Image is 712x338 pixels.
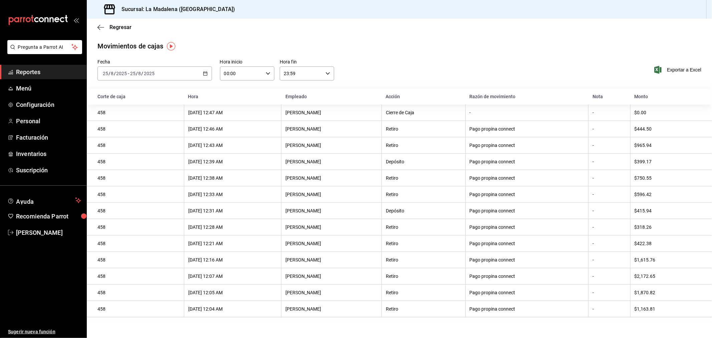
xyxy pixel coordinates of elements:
span: Configuración [16,100,81,109]
label: Hora inicio [220,60,274,64]
input: -- [102,71,108,76]
div: - [592,192,626,197]
span: Ayuda [16,196,72,204]
div: Retiro [386,257,461,263]
div: Pago propina connect [470,224,584,230]
div: - [592,175,626,181]
div: Pago propina connect [470,241,584,246]
button: open_drawer_menu [73,17,79,23]
div: $965.94 [635,143,701,148]
div: Retiro [386,175,461,181]
span: Sugerir nueva función [8,328,81,335]
div: [DATE] 12:46 AM [188,126,277,132]
div: [DATE] 12:39 AM [188,159,277,164]
input: ---- [144,71,155,76]
span: Regresar [109,24,132,30]
div: Retiro [386,241,461,246]
span: Suscripción [16,166,81,175]
div: 458 [97,110,180,115]
div: [DATE] 12:04 AM [188,306,277,312]
a: Pregunta a Parrot AI [5,48,82,55]
span: Recomienda Parrot [16,212,81,221]
div: 458 [97,274,180,279]
div: Retiro [386,290,461,295]
img: Tooltip marker [167,42,175,50]
span: / [108,71,110,76]
div: $750.55 [635,175,701,181]
div: Retiro [386,224,461,230]
div: $596.42 [635,192,701,197]
div: [PERSON_NAME] [285,143,378,148]
th: Hora [184,89,281,105]
button: Pregunta a Parrot AI [7,40,82,54]
div: [DATE] 12:28 AM [188,224,277,230]
span: Pregunta a Parrot AI [18,44,72,51]
span: Reportes [16,67,81,76]
div: 458 [97,224,180,230]
th: Razón de movimiento [465,89,588,105]
div: - [592,208,626,213]
div: - [592,257,626,263]
span: [PERSON_NAME] [16,228,81,237]
th: Nota [588,89,630,105]
div: 458 [97,290,180,295]
div: [PERSON_NAME] [285,274,378,279]
div: 458 [97,306,180,312]
div: [PERSON_NAME] [285,192,378,197]
button: Exportar a Excel [656,66,701,74]
span: - [128,71,129,76]
label: Hora fin [280,60,334,64]
div: [PERSON_NAME] [285,159,378,164]
div: 458 [97,192,180,197]
div: - [592,241,626,246]
div: $399.17 [635,159,701,164]
div: [DATE] 12:31 AM [188,208,277,213]
div: [DATE] 12:38 AM [188,175,277,181]
span: / [114,71,116,76]
div: $1,870.82 [635,290,701,295]
div: 458 [97,257,180,263]
div: [PERSON_NAME] [285,257,378,263]
div: Retiro [386,192,461,197]
div: Pago propina connect [470,192,584,197]
div: Pago propina connect [470,159,584,164]
label: Fecha [97,60,212,64]
h3: Sucursal: La Madalena ([GEOGRAPHIC_DATA]) [116,5,235,13]
div: $2,172.65 [635,274,701,279]
div: [PERSON_NAME] [285,208,378,213]
div: - [470,110,584,115]
div: [PERSON_NAME] [285,224,378,230]
div: Pago propina connect [470,274,584,279]
div: [DATE] 12:43 AM [188,143,277,148]
span: / [142,71,144,76]
th: Empleado [281,89,382,105]
div: - [592,110,626,115]
div: [PERSON_NAME] [285,110,378,115]
div: Retiro [386,306,461,312]
div: Pago propina connect [470,257,584,263]
input: -- [110,71,114,76]
span: Personal [16,117,81,126]
div: 458 [97,175,180,181]
th: Monto [630,89,712,105]
div: 458 [97,208,180,213]
div: - [592,126,626,132]
div: Retiro [386,126,461,132]
div: Movimientos de cajas [97,41,164,51]
div: - [592,143,626,148]
div: $415.94 [635,208,701,213]
button: Regresar [97,24,132,30]
div: $1,163.81 [635,306,701,312]
div: [PERSON_NAME] [285,290,378,295]
div: Pago propina connect [470,143,584,148]
div: $1,615.76 [635,257,701,263]
div: Pago propina connect [470,208,584,213]
div: - [592,290,626,295]
div: [PERSON_NAME] [285,306,378,312]
div: - [592,306,626,312]
div: [DATE] 12:16 AM [188,257,277,263]
span: Inventarios [16,149,81,158]
div: [DATE] 12:05 AM [188,290,277,295]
